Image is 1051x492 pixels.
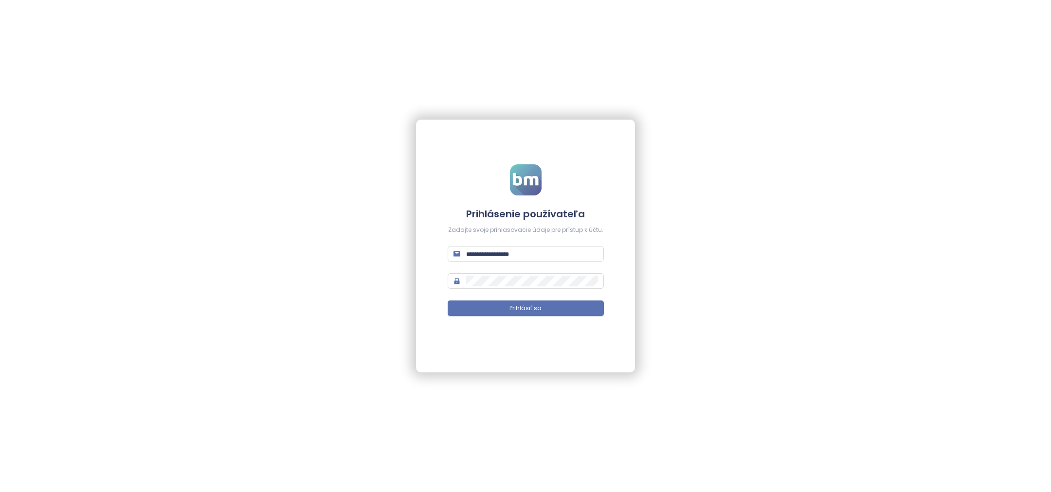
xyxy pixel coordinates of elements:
[453,278,460,284] span: lock
[453,250,460,257] span: mail
[510,164,542,195] img: logo
[448,207,604,221] h4: Prihlásenie používateľa
[509,304,542,313] span: Prihlásiť sa
[448,226,604,235] div: Zadajte svoje prihlasovacie údaje pre prístup k účtu.
[448,300,604,316] button: Prihlásiť sa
